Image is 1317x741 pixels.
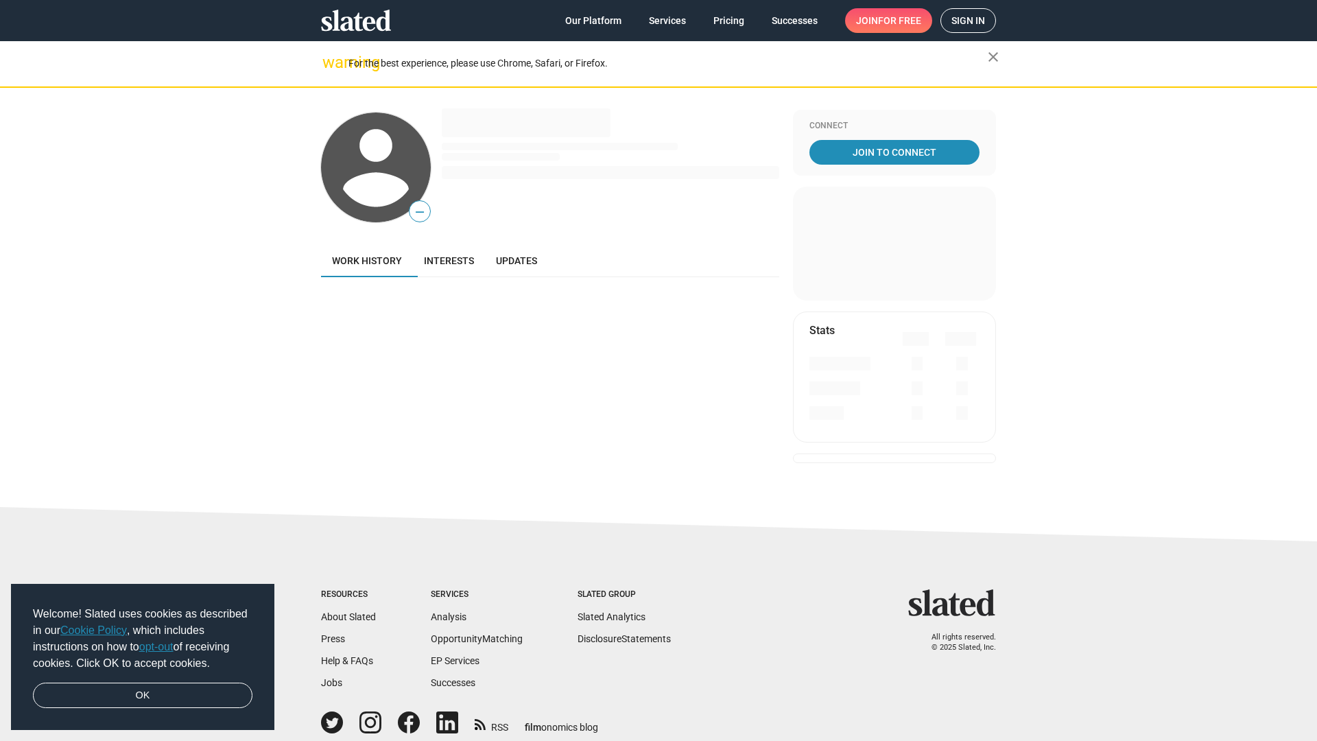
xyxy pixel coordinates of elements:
[761,8,829,33] a: Successes
[554,8,632,33] a: Our Platform
[33,606,252,672] span: Welcome! Slated uses cookies as described in our , which includes instructions on how to of recei...
[856,8,921,33] span: Join
[713,8,744,33] span: Pricing
[812,140,977,165] span: Join To Connect
[951,9,985,32] span: Sign in
[809,121,980,132] div: Connect
[525,722,541,733] span: film
[322,54,339,71] mat-icon: warning
[525,710,598,734] a: filmonomics blog
[60,624,127,636] a: Cookie Policy
[431,677,475,688] a: Successes
[33,683,252,709] a: dismiss cookie message
[321,655,373,666] a: Help & FAQs
[475,713,508,734] a: RSS
[321,589,376,600] div: Resources
[845,8,932,33] a: Joinfor free
[321,611,376,622] a: About Slated
[496,255,537,266] span: Updates
[578,611,645,622] a: Slated Analytics
[940,8,996,33] a: Sign in
[578,633,671,644] a: DisclosureStatements
[649,8,686,33] span: Services
[321,633,345,644] a: Press
[565,8,621,33] span: Our Platform
[985,49,1001,65] mat-icon: close
[348,54,988,73] div: For the best experience, please use Chrome, Safari, or Firefox.
[431,633,523,644] a: OpportunityMatching
[431,589,523,600] div: Services
[321,244,413,277] a: Work history
[485,244,548,277] a: Updates
[431,611,466,622] a: Analysis
[702,8,755,33] a: Pricing
[772,8,818,33] span: Successes
[332,255,402,266] span: Work history
[424,255,474,266] span: Interests
[578,589,671,600] div: Slated Group
[11,584,274,731] div: cookieconsent
[917,633,996,652] p: All rights reserved. © 2025 Slated, Inc.
[413,244,485,277] a: Interests
[809,140,980,165] a: Join To Connect
[431,655,479,666] a: EP Services
[410,203,430,221] span: —
[139,641,174,652] a: opt-out
[321,677,342,688] a: Jobs
[809,323,835,338] mat-card-title: Stats
[638,8,697,33] a: Services
[878,8,921,33] span: for free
